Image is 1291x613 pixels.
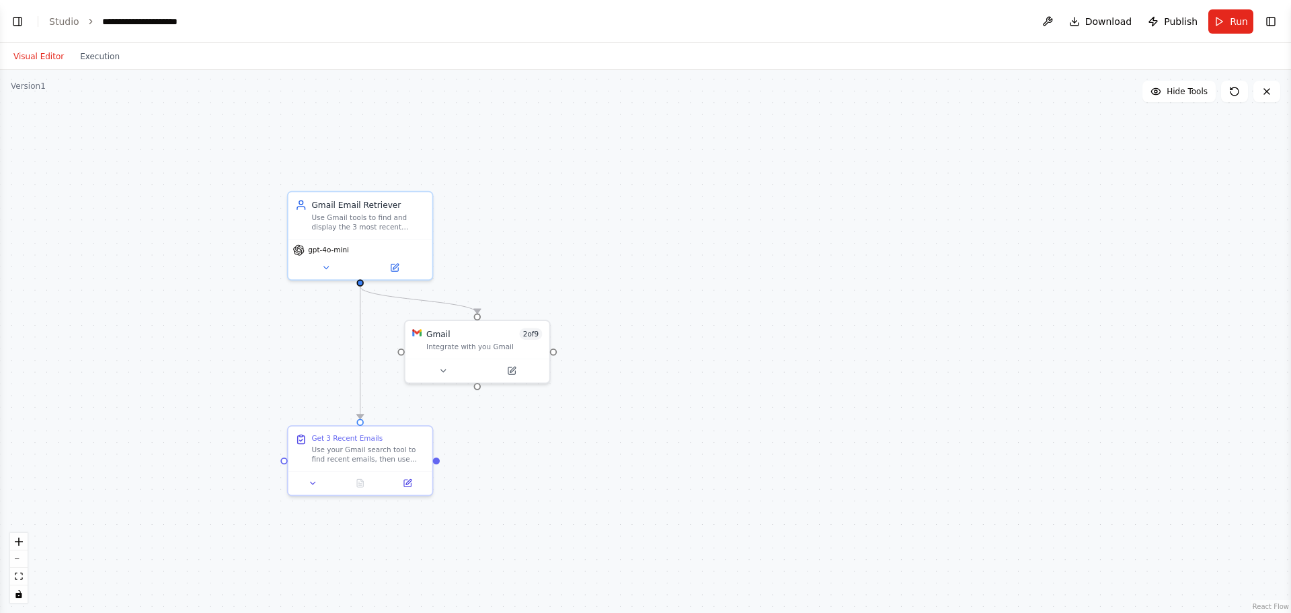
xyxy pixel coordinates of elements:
div: Use Gmail tools to find and display the 3 most recent emails from the inbox. Show the actual emai... [311,213,425,232]
button: Execution [72,48,128,65]
button: zoom in [10,533,28,550]
button: No output available [336,476,385,491]
g: Edge from de50da90-c584-4f72-a729-5c78bf2aa9e9 to ab5357ca-f972-4e58-b364-6224ad48f02e [354,287,366,419]
nav: breadcrumb [49,15,178,28]
button: Open in side panel [479,364,545,378]
button: toggle interactivity [10,585,28,603]
button: Open in side panel [387,476,428,491]
a: React Flow attribution [1253,603,1289,610]
span: Hide Tools [1167,86,1208,97]
button: fit view [10,568,28,585]
div: Gmail Email Retriever [311,199,425,211]
div: Gmail Email RetrieverUse Gmail tools to find and display the 3 most recent emails from the inbox.... [287,191,434,281]
button: zoom out [10,550,28,568]
button: Publish [1142,9,1203,34]
span: Run [1230,15,1248,28]
span: Number of enabled actions [520,328,543,339]
span: gpt-4o-mini [308,246,349,255]
button: Show left sidebar [8,12,27,31]
span: Download [1085,15,1132,28]
button: Download [1064,9,1138,34]
button: Show right sidebar [1261,12,1280,31]
button: Open in side panel [361,260,427,275]
div: Get 3 Recent EmailsUse your Gmail search tool to find recent emails, then use your Gmail get emai... [287,425,434,496]
div: GmailGmail2of9Integrate with you Gmail [404,320,551,384]
img: Gmail [412,328,422,337]
div: React Flow controls [10,533,28,603]
button: Run [1208,9,1253,34]
span: Publish [1164,15,1198,28]
button: Hide Tools [1142,81,1216,102]
button: Visual Editor [5,48,72,65]
div: Use your Gmail search tool to find recent emails, then use your Gmail get email tool to retrieve ... [311,445,425,464]
div: Gmail [426,328,451,339]
div: Get 3 Recent Emails [311,433,383,443]
g: Edge from de50da90-c584-4f72-a729-5c78bf2aa9e9 to 32a9de9b-e56c-4074-903b-8a02ac768773 [354,287,483,314]
div: Version 1 [11,81,46,92]
div: Integrate with you Gmail [426,342,542,351]
a: Studio [49,16,79,27]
